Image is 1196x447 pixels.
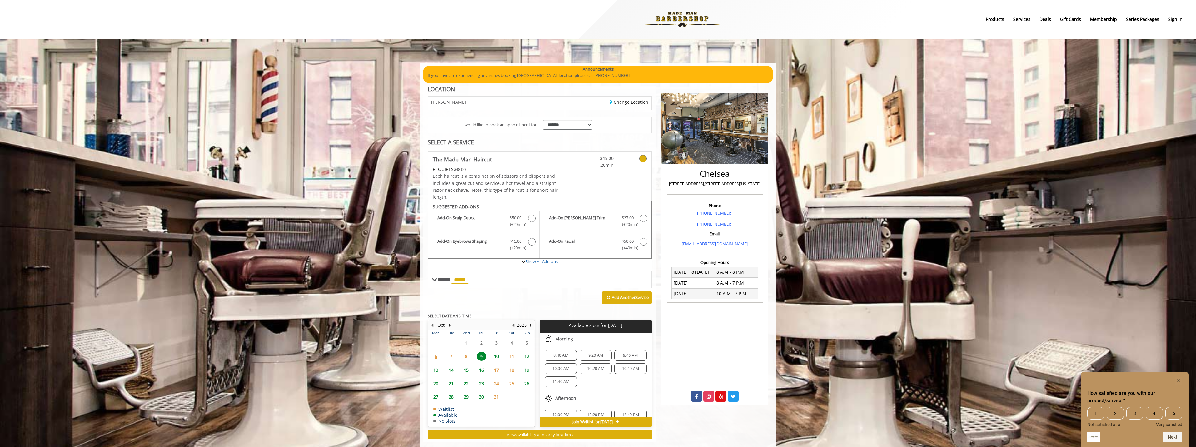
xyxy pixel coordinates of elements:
[587,412,604,417] span: 12:20 PM
[489,363,504,377] td: Select day17
[697,221,732,227] a: [PHONE_NUMBER]
[668,181,761,187] p: [STREET_ADDRESS],[STREET_ADDRESS][US_STATE]
[430,322,435,329] button: Previous Month
[443,363,458,377] td: Select day14
[577,155,614,162] span: $45.00
[1060,16,1081,23] b: gift cards
[492,392,501,401] span: 31
[517,322,527,329] button: 2025
[1164,15,1187,24] a: sign insign in
[506,221,525,228] span: (+20min )
[431,379,441,388] span: 20
[428,390,443,404] td: Select day27
[431,365,441,375] span: 13
[443,350,458,363] td: Select day7
[428,330,443,336] th: Mon
[507,379,516,388] span: 25
[614,350,646,361] div: 9:40 AM
[504,377,519,390] td: Select day25
[545,376,577,387] div: 11:40 AM
[437,215,503,228] b: Add-On Scalp Detox
[549,238,615,251] b: Add-On Facial
[433,204,479,210] b: SUGGESTED ADD-ONS
[623,353,638,358] span: 9:40 AM
[583,66,614,72] b: Announcements
[543,215,648,229] label: Add-On Beard Trim
[489,350,504,363] td: Select day10
[510,215,521,221] span: $50.00
[459,377,474,390] td: Select day22
[1009,15,1035,24] a: ServicesServices
[443,377,458,390] td: Select day21
[474,390,489,404] td: Select day30
[507,352,516,361] span: 11
[672,278,715,288] td: [DATE]
[433,166,454,172] span: This service needs some Advance to be paid before we block your appointment
[504,363,519,377] td: Select day18
[572,420,613,425] span: Join Waitlist for [DATE]
[1090,16,1117,23] b: Membership
[431,238,536,253] label: Add-On Eyebrows Shaping
[1163,432,1182,442] button: Next question
[552,412,570,417] span: 12:00 PM
[428,72,768,79] p: If you have are experiencing any issues booking [GEOGRAPHIC_DATA] location please call [PHONE_NUM...
[507,365,516,375] span: 18
[715,278,758,288] td: 8 A.M - 7 P.M
[461,365,471,375] span: 15
[492,365,501,375] span: 17
[1126,16,1159,23] b: Series packages
[577,162,614,169] span: 20min
[428,377,443,390] td: Select day20
[447,322,452,329] button: Next Month
[668,203,761,208] h3: Phone
[622,238,634,245] span: $50.00
[981,15,1009,24] a: Productsproducts
[431,215,536,229] label: Add-On Scalp Detox
[506,245,525,251] span: (+20min )
[602,291,652,304] button: Add AnotherService
[446,365,456,375] span: 14
[610,99,648,105] a: Change Location
[1087,377,1182,442] div: How satisfied are you with our product/service? Select an option from 1 to 5, with 1 being Not sa...
[446,379,456,388] span: 21
[555,336,573,341] span: Morning
[433,155,492,164] b: The Made Man Haircut
[477,365,486,375] span: 16
[519,330,535,336] th: Sun
[1156,422,1182,427] span: Very satisfied
[1175,377,1182,385] button: Hide survey
[1086,15,1122,24] a: MembershipMembership
[618,245,637,251] span: (+40min )
[618,221,637,228] span: (+20min )
[431,100,466,104] span: [PERSON_NAME]
[528,322,533,329] button: Next Year
[519,363,535,377] td: Select day19
[446,392,456,401] span: 28
[433,166,558,173] div: $48.00
[461,352,471,361] span: 8
[459,390,474,404] td: Select day29
[639,2,725,37] img: Made Man Barbershop logo
[622,215,634,221] span: $27.00
[504,350,519,363] td: Select day11
[510,238,521,245] span: $15.00
[477,379,486,388] span: 23
[553,353,568,358] span: 8:40 AM
[443,330,458,336] th: Tue
[682,241,748,246] a: [EMAIL_ADDRESS][DOMAIN_NAME]
[504,330,519,336] th: Sat
[474,363,489,377] td: Select day16
[428,350,443,363] td: Select day6
[489,377,504,390] td: Select day24
[672,288,715,299] td: [DATE]
[1087,407,1104,420] span: 1
[1168,16,1183,23] b: sign in
[459,350,474,363] td: Select day8
[459,330,474,336] th: Wed
[522,352,531,361] span: 12
[474,330,489,336] th: Thu
[474,350,489,363] td: Select day9
[614,363,646,374] div: 10:40 AM
[1056,15,1086,24] a: Gift cardsgift cards
[715,267,758,277] td: 8 A.M - 8 P.M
